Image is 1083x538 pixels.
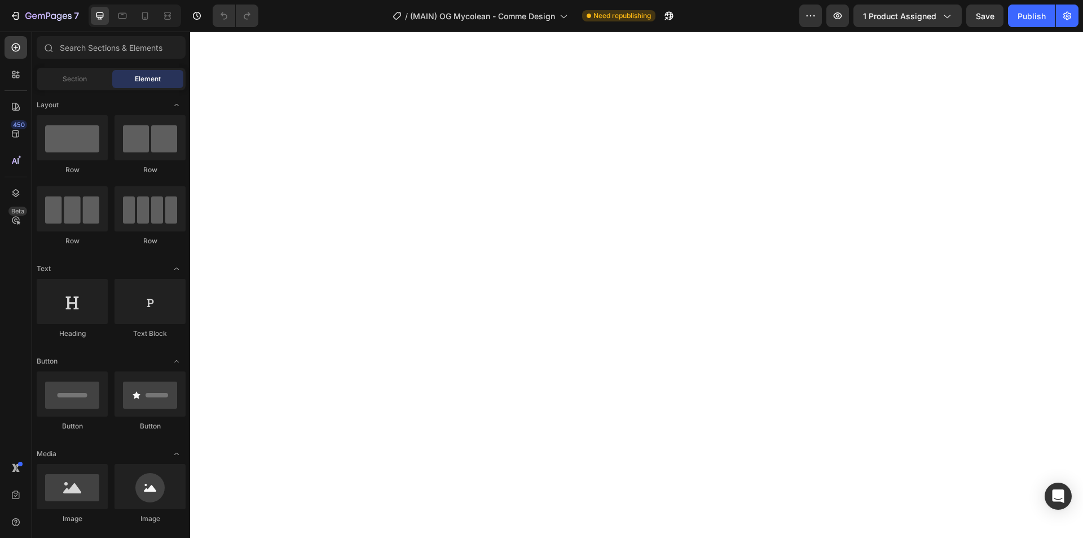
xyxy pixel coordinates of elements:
[115,236,186,246] div: Row
[37,421,108,431] div: Button
[37,329,108,339] div: Heading
[168,445,186,463] span: Toggle open
[11,120,27,129] div: 450
[966,5,1003,27] button: Save
[168,352,186,370] span: Toggle open
[37,100,59,110] span: Layout
[1045,483,1072,510] div: Open Intercom Messenger
[190,32,1083,538] iframe: Design area
[115,165,186,175] div: Row
[593,11,651,21] span: Need republishing
[405,10,408,22] span: /
[1008,5,1055,27] button: Publish
[74,9,79,23] p: 7
[37,449,56,459] span: Media
[213,5,258,27] div: Undo/Redo
[37,356,58,366] span: Button
[37,165,108,175] div: Row
[37,36,186,59] input: Search Sections & Elements
[115,514,186,524] div: Image
[5,5,84,27] button: 7
[1018,10,1046,22] div: Publish
[63,74,87,84] span: Section
[168,260,186,278] span: Toggle open
[976,11,994,21] span: Save
[115,329,186,339] div: Text Block
[410,10,555,22] span: (MAIN) OG Mycolean - Comme Design
[168,96,186,114] span: Toggle open
[37,514,108,524] div: Image
[37,236,108,246] div: Row
[115,421,186,431] div: Button
[863,10,936,22] span: 1 product assigned
[853,5,962,27] button: 1 product assigned
[8,207,27,216] div: Beta
[37,264,51,274] span: Text
[135,74,161,84] span: Element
